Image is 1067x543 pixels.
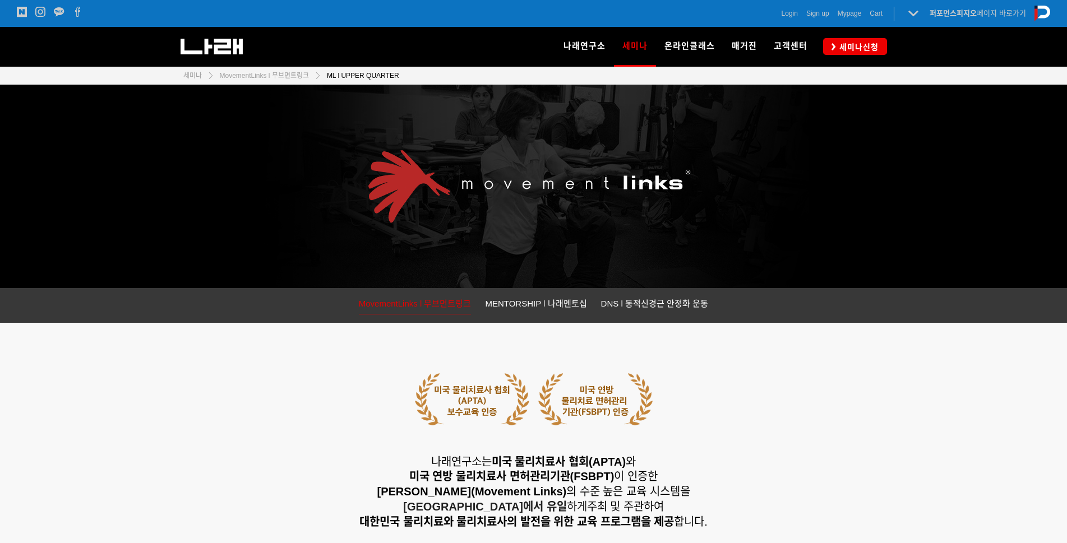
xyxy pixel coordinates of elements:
a: DNS l 동적신경근 안정화 운동 [601,296,709,314]
a: 세미나 [183,70,202,81]
a: Cart [870,8,883,19]
a: 세미나신청 [823,38,887,54]
a: 세미나 [614,27,656,66]
a: Sign up [806,8,829,19]
a: MovementLinks l 무브먼트링크 [359,296,472,314]
span: ML l UPPER QUARTER [327,72,399,80]
span: 매거진 [732,41,757,51]
span: MovementLinks l 무브먼트링크 [220,72,309,80]
strong: [PERSON_NAME](Movement Links) [377,485,566,498]
span: 세미나신청 [836,41,879,53]
span: 이 인증한 [409,470,658,482]
span: 온라인클래스 [664,41,715,51]
a: 매거진 [723,27,765,66]
strong: [GEOGRAPHIC_DATA]에서 유일 [403,500,566,513]
a: MENTORSHIP l 나래멘토십 [485,296,586,314]
a: Login [782,8,798,19]
a: 나래연구소 [555,27,614,66]
span: 나래연구소 [563,41,606,51]
span: DNS l 동적신경근 안정화 운동 [601,299,709,308]
span: 고객센터 [774,41,807,51]
span: 나래연구소는 와 [431,456,636,468]
span: 세미나 [183,72,202,80]
img: 5cb643d1b3402.png [415,373,653,425]
strong: 대한민국 물리치료와 물리치료사의 발전을 위한 교육 프로그램을 제공 [359,516,674,528]
a: Mypage [838,8,862,19]
strong: 미국 물리치료사 협회(APTA) [492,456,626,468]
span: 의 수준 높은 교육 시스템을 [377,485,690,498]
strong: 퍼포먼스피지오 [930,9,977,17]
strong: 미국 연방 물리치료사 면허관리기관(FSBPT) [409,470,615,482]
span: 세미나 [622,37,648,55]
a: 퍼포먼스피지오페이지 바로가기 [930,9,1026,17]
span: MENTORSHIP l 나래멘토십 [485,299,586,308]
span: 주최 및 주관하여 [587,500,664,513]
a: 고객센터 [765,27,816,66]
a: 온라인클래스 [656,27,723,66]
a: ML l UPPER QUARTER [321,70,399,81]
span: 합니다. [359,516,707,528]
span: MovementLinks l 무브먼트링크 [359,299,472,308]
span: 하게 [377,470,690,512]
a: MovementLinks l 무브먼트링크 [214,70,309,81]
